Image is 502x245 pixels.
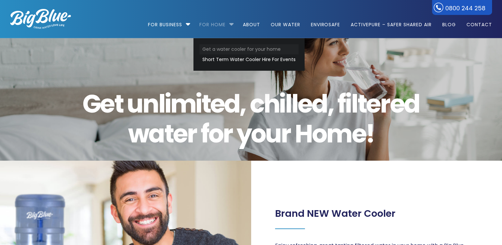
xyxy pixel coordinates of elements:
iframe: Chatbot [458,201,493,236]
span: Get unlimited, chilled, filtered water for your Home! [62,89,440,149]
img: logo [10,9,71,29]
a: Short Term Water Cooler Hire For Events [199,54,299,65]
h2: Brand NEW Water Cooler [275,208,395,219]
div: Page 1 [275,199,395,219]
a: Get a water cooler for your home [199,44,299,54]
